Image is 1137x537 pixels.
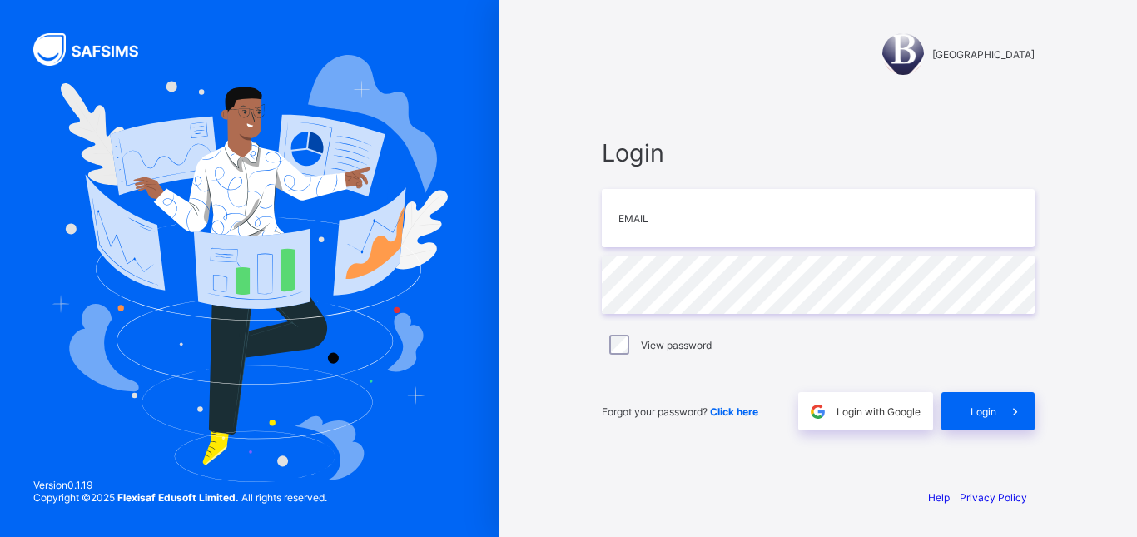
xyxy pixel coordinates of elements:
label: View password [641,339,712,351]
a: Help [928,491,950,504]
span: [GEOGRAPHIC_DATA] [932,48,1035,61]
img: google.396cfc9801f0270233282035f929180a.svg [808,402,827,421]
a: Click here [710,405,758,418]
span: Copyright © 2025 All rights reserved. [33,491,327,504]
img: SAFSIMS Logo [33,33,158,66]
span: Login [602,138,1035,167]
strong: Flexisaf Edusoft Limited. [117,491,239,504]
span: Login [971,405,996,418]
span: Version 0.1.19 [33,479,327,491]
img: Hero Image [52,55,448,481]
span: Login with Google [837,405,921,418]
span: Forgot your password? [602,405,758,418]
a: Privacy Policy [960,491,1027,504]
